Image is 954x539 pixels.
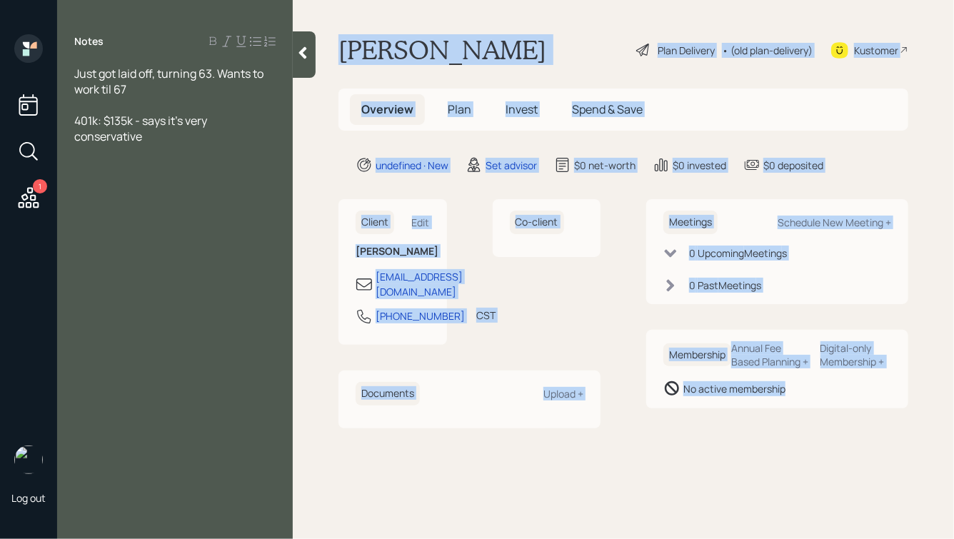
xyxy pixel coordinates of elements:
[376,308,465,323] div: [PHONE_NUMBER]
[338,34,546,66] h1: [PERSON_NAME]
[574,158,636,173] div: $0 net-worth
[14,445,43,474] img: hunter_neumayer.jpg
[663,211,718,234] h6: Meetings
[689,278,761,293] div: 0 Past Meeting s
[763,158,823,173] div: $0 deposited
[356,246,430,258] h6: [PERSON_NAME]
[658,43,715,58] div: Plan Delivery
[673,158,726,173] div: $0 invested
[778,216,891,229] div: Schedule New Meeting +
[448,101,471,117] span: Plan
[820,341,891,368] div: Digital-only Membership +
[510,211,564,234] h6: Co-client
[722,43,813,58] div: • (old plan-delivery)
[376,269,463,299] div: [EMAIL_ADDRESS][DOMAIN_NAME]
[731,341,809,368] div: Annual Fee Based Planning +
[74,34,104,49] label: Notes
[361,101,413,117] span: Overview
[74,113,209,144] span: 401k: $135k - says it's very conservative
[74,66,266,97] span: Just got laid off, turning 63. Wants to work til 67
[412,216,430,229] div: Edit
[476,308,496,323] div: CST
[683,381,785,396] div: No active membership
[356,382,420,405] h6: Documents
[486,158,537,173] div: Set advisor
[572,101,643,117] span: Spend & Save
[11,491,46,505] div: Log out
[854,43,898,58] div: Kustomer
[356,211,394,234] h6: Client
[376,158,448,173] div: undefined · New
[689,246,787,261] div: 0 Upcoming Meeting s
[663,343,731,367] h6: Membership
[33,179,47,193] div: 1
[543,387,583,401] div: Upload +
[506,101,538,117] span: Invest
